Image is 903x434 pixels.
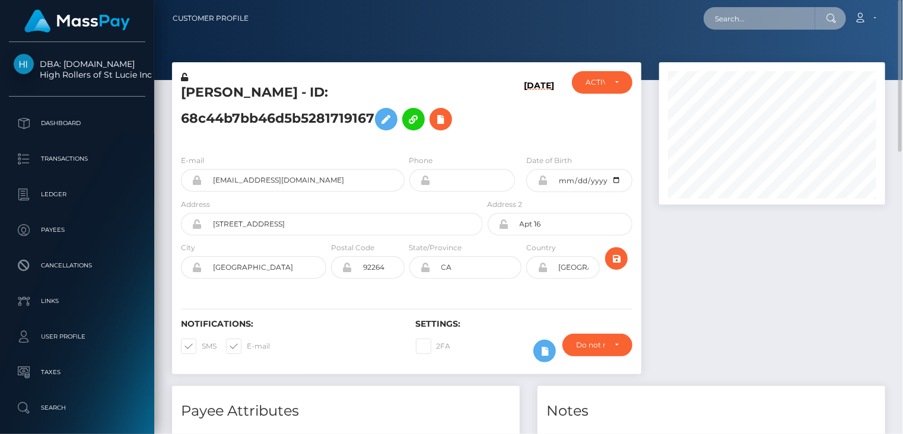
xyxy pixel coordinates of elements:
label: SMS [181,339,217,354]
label: Phone [409,155,433,166]
label: Address [181,199,210,210]
h5: [PERSON_NAME] - ID: 68c44b7bb46d5b5281719167 [181,84,476,136]
label: 2FA [416,339,451,354]
p: Taxes [14,363,141,381]
a: Dashboard [9,108,145,138]
p: User Profile [14,328,141,346]
span: DBA: [DOMAIN_NAME] High Rollers of St Lucie Inc [9,59,145,80]
label: City [181,242,195,253]
p: Links [14,292,141,310]
div: Do not require [576,340,605,350]
p: Search [14,399,141,417]
label: Country [526,242,556,253]
a: Cancellations [9,251,145,280]
label: E-mail [226,339,270,354]
label: Address 2 [488,199,523,210]
label: Postal Code [331,242,374,253]
p: Payees [14,221,141,239]
p: Dashboard [14,114,141,132]
input: Search... [704,7,815,30]
h4: Payee Attributes [181,401,511,422]
p: Cancellations [14,257,141,275]
img: High Rollers of St Lucie Inc [14,54,34,74]
p: Transactions [14,150,141,168]
p: Ledger [14,186,141,203]
h6: [DATE] [524,81,554,141]
img: MassPay Logo [24,9,130,33]
a: Customer Profile [173,6,249,31]
label: Date of Birth [526,155,572,166]
h6: Notifications: [181,319,398,329]
h4: Notes [546,401,876,422]
a: Search [9,393,145,423]
h6: Settings: [416,319,633,329]
a: Taxes [9,358,145,387]
a: Ledger [9,180,145,209]
button: ACTIVE [572,71,632,94]
a: Payees [9,215,145,245]
label: State/Province [409,242,462,253]
button: Do not require [562,334,632,356]
a: User Profile [9,322,145,352]
a: Links [9,286,145,316]
div: ACTIVE [586,78,605,87]
label: E-mail [181,155,204,166]
a: Transactions [9,144,145,174]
